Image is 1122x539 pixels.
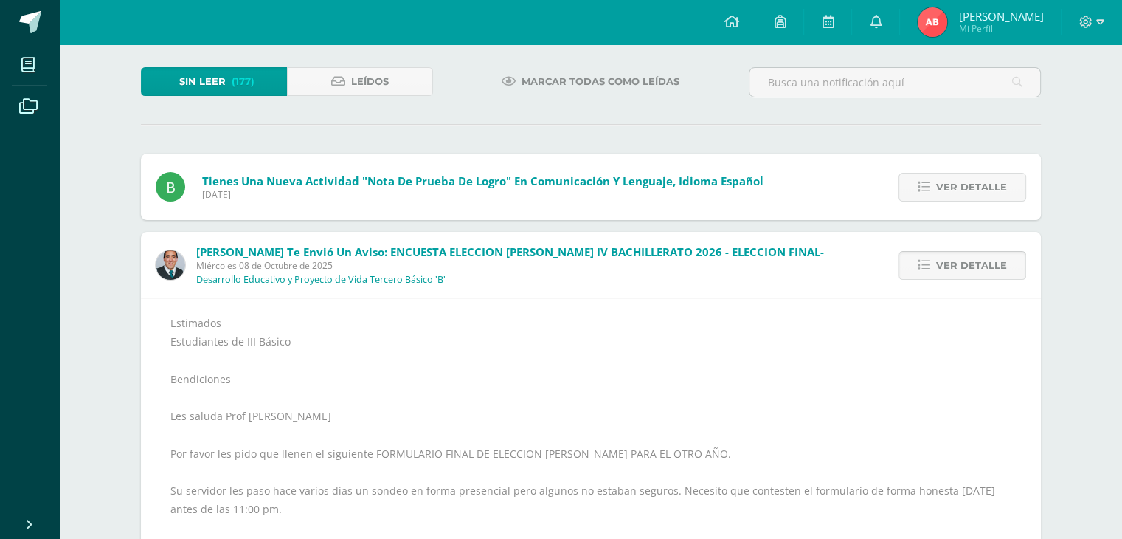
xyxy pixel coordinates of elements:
[958,9,1043,24] span: [PERSON_NAME]
[522,68,679,95] span: Marcar todas como leídas
[196,244,824,259] span: [PERSON_NAME] te envió un aviso: ENCUESTA ELECCION [PERSON_NAME] IV BACHILLERATO 2026 - ELECCION ...
[202,188,763,201] span: [DATE]
[287,67,433,96] a: Leídos
[749,68,1040,97] input: Busca una notificación aquí
[179,68,226,95] span: Sin leer
[202,174,763,188] span: Tienes una nueva actividad "Nota de prueba de logro" En Comunicación y Lenguaje, Idioma Español
[156,250,185,280] img: 2306758994b507d40baaa54be1d4aa7e.png
[936,174,1007,201] span: Ver detalle
[958,22,1043,35] span: Mi Perfil
[483,67,698,96] a: Marcar todas como leídas
[232,68,254,95] span: (177)
[141,67,287,96] a: Sin leer(177)
[918,7,947,37] img: 4d02aca4b8736f3aa5feb8509ec4d0d3.png
[351,68,389,95] span: Leídos
[936,252,1007,279] span: Ver detalle
[196,259,824,272] span: Miércoles 08 de Octubre de 2025
[196,274,446,286] p: Desarrollo Educativo y Proyecto de Vida Tercero Básico 'B'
